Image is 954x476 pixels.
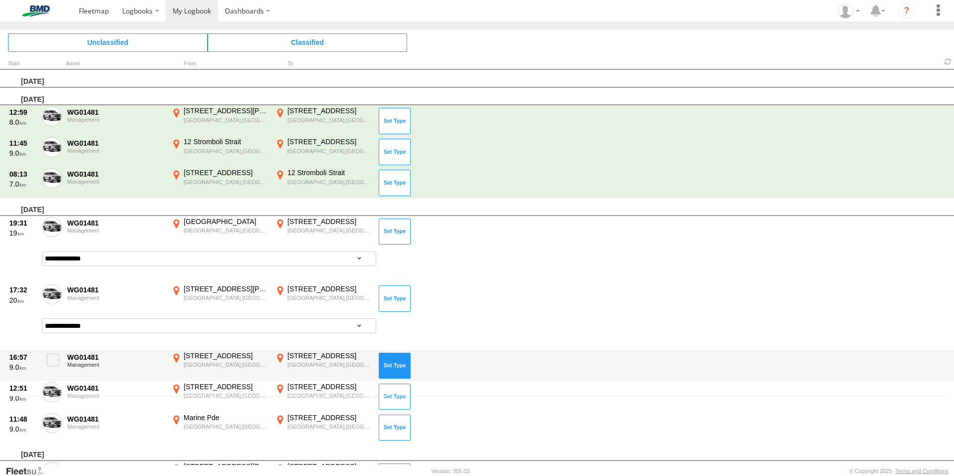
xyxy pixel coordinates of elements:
div: WG01481 [67,139,164,148]
label: Click to View Event Location [273,106,373,135]
div: 12:51 [9,384,36,393]
label: Click to View Event Location [170,284,269,313]
div: 08:13 [9,170,36,179]
div: Emil Vranjes [834,3,863,18]
button: Click to Set [379,415,411,441]
div: [GEOGRAPHIC_DATA],[GEOGRAPHIC_DATA] [287,361,372,368]
div: [GEOGRAPHIC_DATA],[GEOGRAPHIC_DATA] [184,227,268,234]
div: From [170,61,269,66]
div: Management [67,228,164,234]
div: [GEOGRAPHIC_DATA],[GEOGRAPHIC_DATA] [287,392,372,399]
label: Click to View Event Location [170,168,269,197]
div: [GEOGRAPHIC_DATA] [184,217,268,226]
div: Asset [66,61,166,66]
span: Click to view Classified Trips [208,33,407,51]
div: [GEOGRAPHIC_DATA],[GEOGRAPHIC_DATA] [287,227,372,234]
button: Click to Set [379,219,411,244]
label: Click to View Event Location [273,217,373,246]
div: [STREET_ADDRESS] [287,284,372,293]
div: [GEOGRAPHIC_DATA],[GEOGRAPHIC_DATA] [184,179,268,186]
label: Click to View Event Location [273,168,373,197]
div: 7.0 [9,180,36,189]
div: 19:31 [9,219,36,228]
img: bmd-logo.svg [10,5,62,16]
label: Click to View Event Location [273,382,373,411]
button: Click to Set [379,384,411,410]
span: Refresh [942,57,954,66]
span: Click to view Unclassified Trips [8,33,208,51]
div: [STREET_ADDRESS] [184,168,268,177]
div: 9.0 [9,149,36,158]
div: [GEOGRAPHIC_DATA],[GEOGRAPHIC_DATA] [287,179,372,186]
div: [STREET_ADDRESS] [287,413,372,422]
label: Click to View Event Location [273,137,373,166]
div: [STREET_ADDRESS][PERSON_NAME] [184,284,268,293]
div: [STREET_ADDRESS] [184,351,268,360]
div: Management [67,362,164,368]
div: [STREET_ADDRESS] [287,106,372,115]
div: [STREET_ADDRESS] [287,351,372,360]
div: WG01481 [67,464,164,473]
div: WG01481 [67,384,164,393]
label: Click to View Event Location [273,284,373,313]
div: [GEOGRAPHIC_DATA],[GEOGRAPHIC_DATA] [287,423,372,430]
div: [STREET_ADDRESS][PERSON_NAME] [184,462,268,471]
div: [GEOGRAPHIC_DATA],[GEOGRAPHIC_DATA] [287,294,372,301]
label: Click to View Event Location [170,217,269,246]
div: Management [67,117,164,123]
label: Click to View Event Location [170,382,269,411]
a: Terms and Conditions [896,468,949,474]
div: 19 [9,229,36,238]
div: 12 Stromboli Strait [287,168,372,177]
i: ? [899,3,915,19]
label: Click to View Event Location [170,106,269,135]
button: Click to Set [379,108,411,134]
div: [GEOGRAPHIC_DATA],[GEOGRAPHIC_DATA] [184,423,268,430]
div: To [273,61,373,66]
div: [STREET_ADDRESS] [287,217,372,226]
div: [STREET_ADDRESS] [287,137,372,146]
div: Version: 305.03 [432,468,470,474]
div: [GEOGRAPHIC_DATA],[GEOGRAPHIC_DATA] [184,294,268,301]
div: Management [67,148,164,154]
label: Click to View Event Location [170,351,269,380]
div: Management [67,393,164,399]
div: Click to Sort [8,61,38,66]
div: Management [67,295,164,301]
button: Click to Set [379,139,411,165]
div: 9.0 [9,425,36,434]
div: 12 Stromboli Strait [184,137,268,146]
div: 17:32 [9,285,36,294]
button: Click to Set [379,353,411,379]
div: [GEOGRAPHIC_DATA],[GEOGRAPHIC_DATA] [287,117,372,124]
div: 11:45 [9,139,36,148]
div: 12:59 [9,108,36,117]
div: [GEOGRAPHIC_DATA],[GEOGRAPHIC_DATA] [184,361,268,368]
div: Management [67,179,164,185]
div: [GEOGRAPHIC_DATA],[GEOGRAPHIC_DATA] [287,148,372,155]
div: WG01481 [67,415,164,424]
div: 08:19 [9,464,36,473]
div: 20 [9,296,36,305]
div: © Copyright 2025 - [849,468,949,474]
div: 9.0 [9,394,36,403]
div: WG01481 [67,353,164,362]
label: Click to View Event Location [273,351,373,380]
div: WG01481 [67,219,164,228]
div: [STREET_ADDRESS][PERSON_NAME] [184,106,268,115]
div: [GEOGRAPHIC_DATA],[GEOGRAPHIC_DATA] [184,392,268,399]
div: 8.0 [9,118,36,127]
div: WG01481 [67,170,164,179]
label: Click to View Event Location [170,137,269,166]
div: 9.0 [9,363,36,372]
div: [STREET_ADDRESS] [287,462,372,471]
div: Management [67,424,164,430]
div: WG01481 [67,108,164,117]
label: Click to View Event Location [273,413,373,442]
div: [STREET_ADDRESS] [287,382,372,391]
div: [GEOGRAPHIC_DATA],[GEOGRAPHIC_DATA] [184,148,268,155]
button: Click to Set [379,285,411,311]
div: WG01481 [67,285,164,294]
a: Visit our Website [5,466,51,476]
div: 11:48 [9,415,36,424]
